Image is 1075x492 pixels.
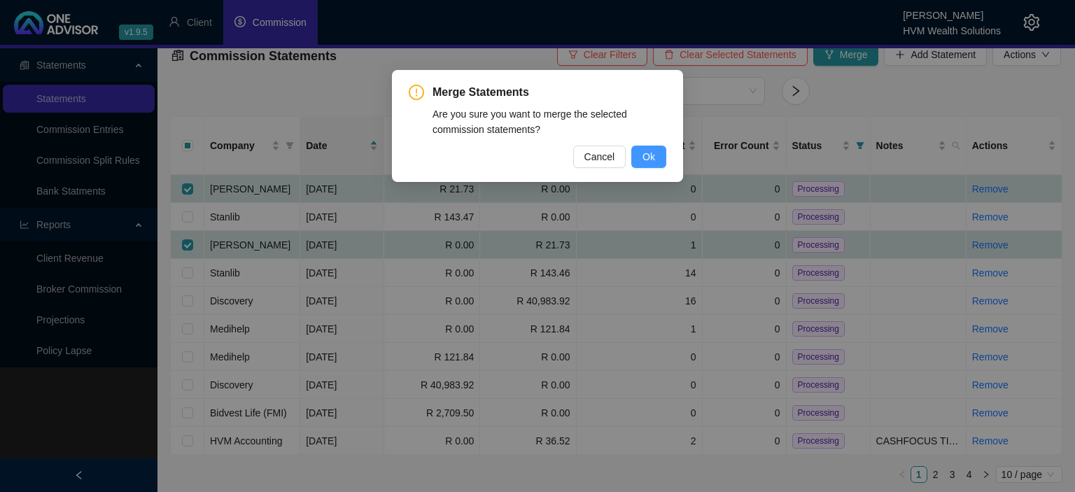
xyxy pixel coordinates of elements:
div: Are you sure you want to merge the selected commission statements? [433,106,666,137]
span: Ok [642,149,655,164]
span: Merge Statements [433,84,666,101]
button: Ok [631,146,666,168]
span: Cancel [584,149,615,164]
button: Cancel [573,146,626,168]
span: exclamation-circle [409,85,424,100]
